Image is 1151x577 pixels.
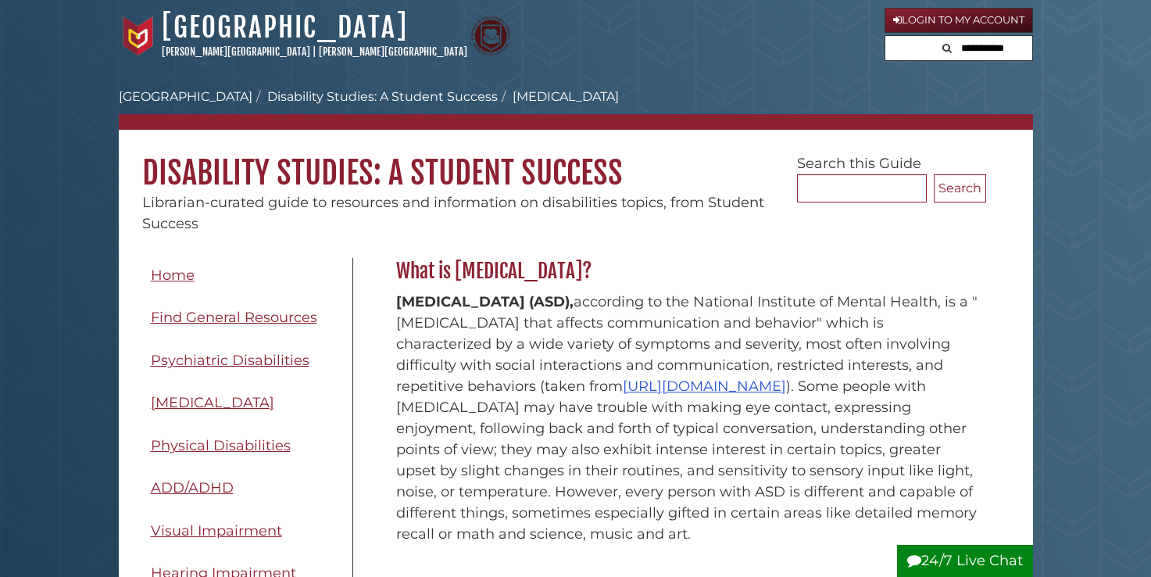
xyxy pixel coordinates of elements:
a: [GEOGRAPHIC_DATA] [162,10,408,45]
a: Psychiatric Disabilities [142,343,341,378]
button: Search [938,36,956,57]
button: 24/7 Live Chat [897,545,1033,577]
h1: Disability Studies: A Student Success [119,130,1033,192]
a: [PERSON_NAME][GEOGRAPHIC_DATA] [319,45,467,58]
span: Physical Disabilities [151,437,291,454]
span: Home [151,267,195,284]
a: Home [142,258,341,293]
span: [MEDICAL_DATA] [151,394,274,411]
a: [PERSON_NAME][GEOGRAPHIC_DATA] [162,45,310,58]
span: Psychiatric Disabilities [151,352,309,369]
a: [GEOGRAPHIC_DATA] [119,89,252,104]
strong: [MEDICAL_DATA] (ASD), [396,293,574,310]
span: Find General Resources [151,309,317,326]
img: Calvin University [119,16,158,56]
img: Calvin Theological Seminary [471,16,510,56]
a: Physical Disabilities [142,428,341,464]
span: Visual Impairment [151,522,282,539]
button: Search [934,174,986,202]
a: Visual Impairment [142,514,341,549]
nav: breadcrumb [119,88,1033,130]
span: Librarian-curated guide to resources and information on disabilities topics, from Student Success [142,194,764,232]
p: according to the National Institute of Mental Health, is a "[MEDICAL_DATA] that affects communica... [396,292,978,545]
span: ADD/ADHD [151,479,234,496]
a: Disability Studies: A Student Success [267,89,498,104]
a: [URL][DOMAIN_NAME] [623,378,786,395]
a: Login to My Account [885,8,1033,33]
h2: What is [MEDICAL_DATA]? [388,259,986,284]
i: Search [942,43,952,53]
li: [MEDICAL_DATA] [498,88,619,106]
span: | [313,45,316,58]
a: [MEDICAL_DATA] [142,385,341,421]
a: Find General Resources [142,300,341,335]
a: ADD/ADHD [142,471,341,506]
